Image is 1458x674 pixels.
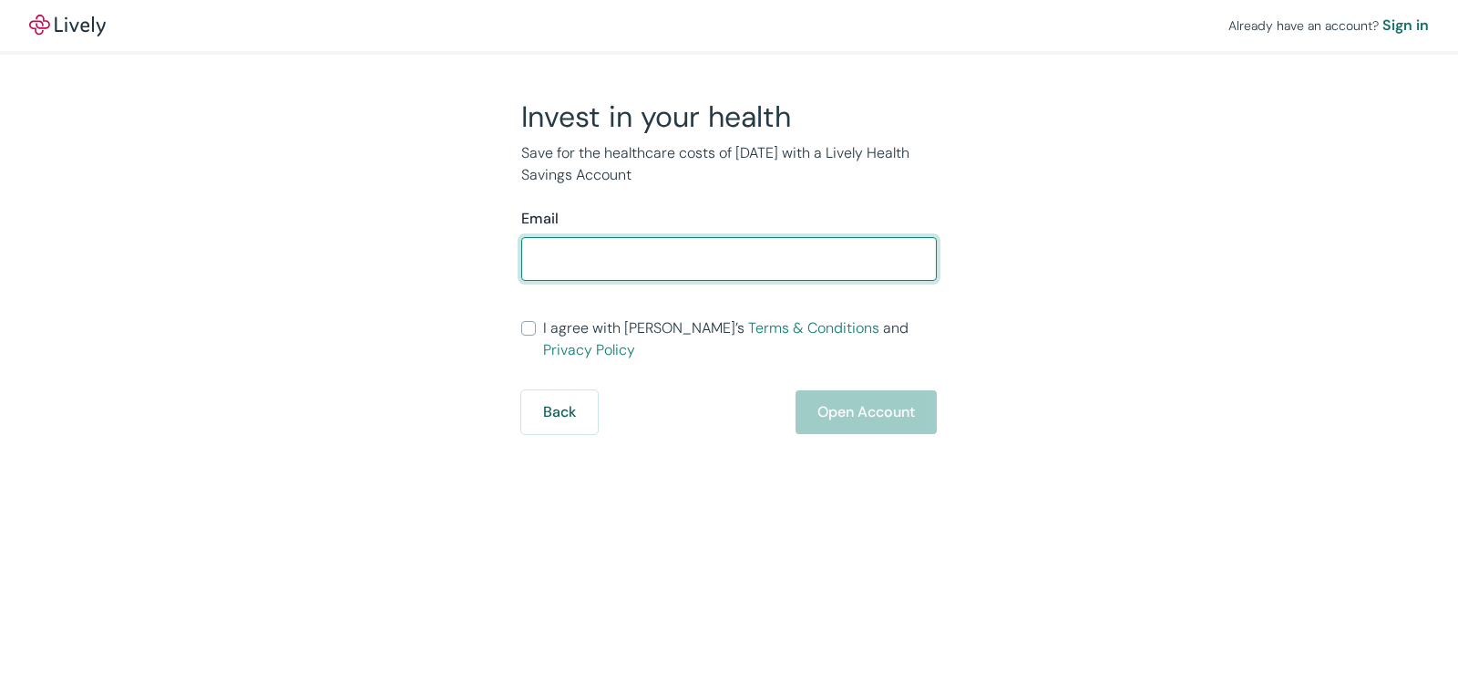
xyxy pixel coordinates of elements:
[1382,15,1429,36] a: Sign in
[521,208,559,230] label: Email
[1228,15,1429,36] div: Already have an account?
[521,142,937,186] p: Save for the healthcare costs of [DATE] with a Lively Health Savings Account
[29,15,106,36] img: Lively
[521,390,598,434] button: Back
[543,317,937,361] span: I agree with [PERSON_NAME]’s and
[543,340,635,359] a: Privacy Policy
[748,318,879,337] a: Terms & Conditions
[521,99,937,135] h2: Invest in your health
[29,15,106,36] a: LivelyLively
